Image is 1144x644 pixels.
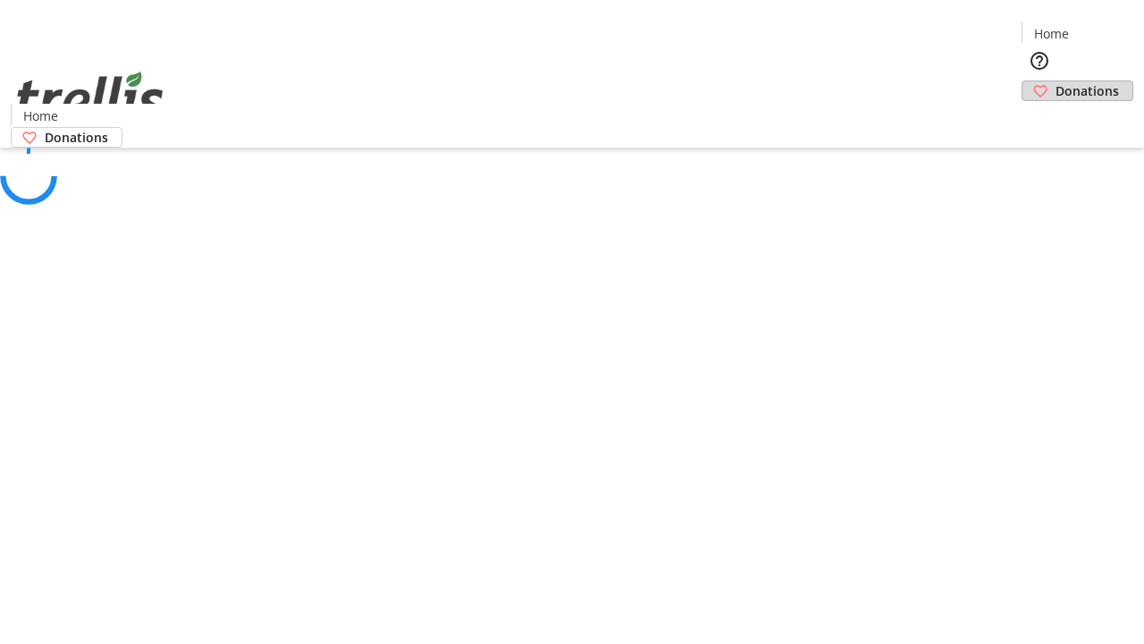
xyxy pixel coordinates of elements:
[1022,80,1133,101] a: Donations
[11,127,122,148] a: Donations
[11,52,170,141] img: Orient E2E Organization uWConKnnjn's Logo
[1022,43,1057,79] button: Help
[1022,101,1057,137] button: Cart
[1056,81,1119,100] span: Donations
[45,128,108,147] span: Donations
[1034,24,1069,43] span: Home
[1022,24,1080,43] a: Home
[12,106,69,125] a: Home
[23,106,58,125] span: Home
